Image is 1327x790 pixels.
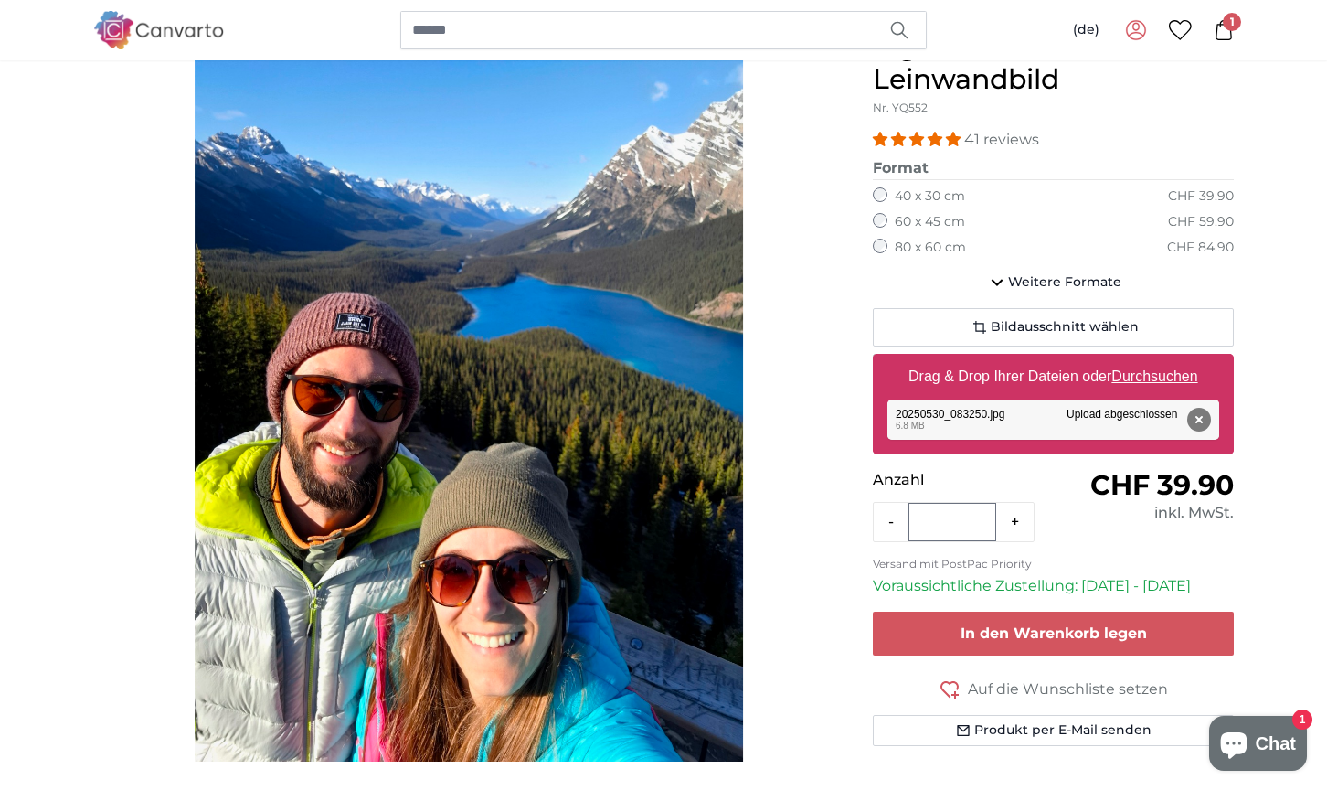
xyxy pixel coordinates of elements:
[93,11,225,48] img: Canvarto
[873,678,1234,700] button: Auf die Wunschliste setzen
[873,131,964,148] span: 4.98 stars
[873,308,1234,347] button: Bildausschnitt wählen
[874,504,908,540] button: -
[901,358,1205,395] label: Drag & Drop Ihrer Dateien oder
[1223,13,1241,31] span: 1
[873,30,1234,96] h1: Eigenes Foto als Leinwandbild
[1008,273,1121,292] span: Weitere Formate
[1167,239,1234,257] div: CHF 84.90
[1168,187,1234,206] div: CHF 39.90
[1054,502,1234,524] div: inkl. MwSt.
[1090,468,1234,502] span: CHF 39.90
[895,239,966,257] label: 80 x 60 cm
[873,469,1053,491] p: Anzahl
[968,678,1168,700] span: Auf die Wunschliste setzen
[961,625,1147,642] span: In den Warenkorb legen
[1058,14,1114,47] button: (de)
[873,557,1234,571] p: Versand mit PostPac Priority
[996,504,1034,540] button: +
[873,612,1234,656] button: In den Warenkorb legen
[895,213,965,231] label: 60 x 45 cm
[195,30,743,762] img: personalised-canvas-print
[873,157,1234,180] legend: Format
[873,101,928,114] span: Nr. YQ552
[1204,716,1312,775] inbox-online-store-chat: Onlineshop-Chat von Shopify
[991,318,1139,336] span: Bildausschnitt wählen
[93,30,844,762] div: 1 of 1
[964,131,1039,148] span: 41 reviews
[1112,368,1198,384] u: Durchsuchen
[873,575,1234,597] p: Voraussichtliche Zustellung: [DATE] - [DATE]
[895,187,965,206] label: 40 x 30 cm
[873,264,1234,301] button: Weitere Formate
[1168,213,1234,231] div: CHF 59.90
[873,715,1234,746] button: Produkt per E-Mail senden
